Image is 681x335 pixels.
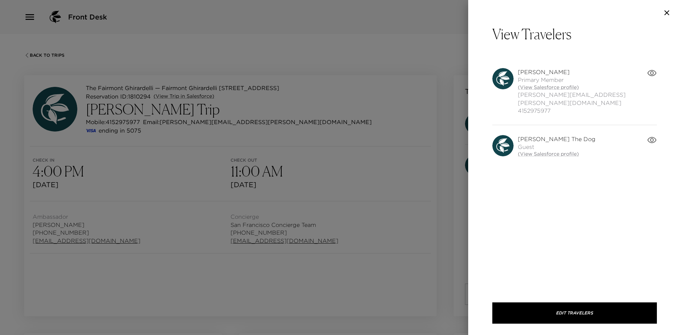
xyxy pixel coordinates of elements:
[518,151,596,158] a: (View Salesforce profile)
[518,68,647,76] span: [PERSON_NAME]
[518,143,596,151] span: Guest
[492,302,657,324] button: Edit Travelers
[492,135,514,156] img: avatar.4afec266560d411620d96f9f038fe73f.svg
[518,135,596,143] span: [PERSON_NAME] The Dog
[518,91,647,107] span: [PERSON_NAME][EMAIL_ADDRESS][PERSON_NAME][DOMAIN_NAME]
[518,76,647,84] span: Primary Member
[492,68,514,89] img: avatar.4afec266560d411620d96f9f038fe73f.svg
[492,26,657,43] p: View Travelers
[518,107,647,115] span: 4152975977
[518,84,647,91] a: (View Salesforce profile)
